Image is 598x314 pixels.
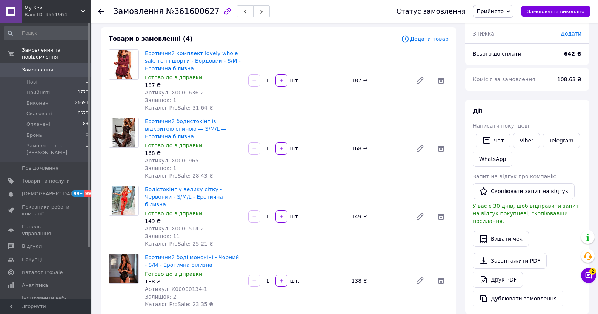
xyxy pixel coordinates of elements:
button: Дублювати замовлення [473,291,563,306]
span: Залишок: 11 [145,233,180,239]
span: Додати товар [401,35,449,43]
span: Покупці [22,256,42,263]
span: Оплачені [26,121,50,128]
div: 187 ₴ [145,81,242,89]
span: Всього до сплати [473,51,521,57]
a: Редагувати [412,209,427,224]
span: Замовлення виконано [527,9,584,14]
a: Редагувати [412,141,427,156]
span: Залишок: 1 [145,97,177,103]
span: Готово до відправки [145,271,202,277]
span: Прийнято [477,8,504,14]
a: Еротичний комплект lovely whole sale топ і шорти - Бордовий - S/M - Еротична білизна [145,50,241,71]
div: шт. [288,277,300,285]
button: Чат з покупцем2 [581,268,596,283]
div: Повернутися назад [98,8,104,15]
span: Скасовані [26,110,52,117]
span: Каталог ProSale: 23.35 ₴ [145,301,213,307]
div: Ваш ID: 3551964 [25,11,91,18]
span: 0 [86,132,88,139]
div: шт. [288,213,300,220]
a: Еротичний бодистокінг із відкритою спиною — S/M/L — Еротична білизна [145,118,226,139]
span: Замовлення з [PERSON_NAME] [26,142,86,156]
span: Видалити [434,73,449,88]
span: 6575 [78,110,88,117]
span: Відгуки [22,243,42,250]
span: 26693 [75,100,88,107]
span: 1770 [78,89,88,96]
span: Каталог ProSale [22,269,63,276]
span: Замовлення та повідомлення [22,47,91,60]
span: 99+ [84,190,97,197]
span: 83 [83,121,88,128]
div: шт. [288,145,300,152]
span: Залишок: 2 [145,294,177,300]
span: Каталог ProSale: 31.64 ₴ [145,105,213,111]
span: Готово до відправки [145,142,202,148]
span: Замовлення [113,7,164,16]
a: Завантажити PDF [473,253,547,269]
div: Статус замовлення [397,8,466,15]
div: 138 ₴ [145,278,242,285]
span: Товари в замовленні (4) [109,35,193,42]
span: Артикул: X0000636-2 [145,90,204,96]
span: Запит на відгук про компанію [473,173,556,179]
img: Еротичний комплект lovely whole sale топ і шорти - Бордовий - S/M - Еротична білизна [109,50,138,79]
b: 642 ₴ [564,51,581,57]
span: У вас є 30 днів, щоб відправити запит на відгук покупцеві, скопіювавши посилання. [473,203,579,224]
a: WhatsApp [473,152,512,167]
span: Каталог ProSale: 28.43 ₴ [145,173,213,179]
span: 4 товари [473,17,497,23]
div: 168 ₴ [145,149,242,157]
span: Артикул: X0000965 [145,158,199,164]
span: Показники роботи компанії [22,204,70,217]
button: Видати чек [473,231,529,247]
span: Повідомлення [22,165,58,172]
div: 138 ₴ [348,275,409,286]
span: Знижка [473,31,494,37]
span: My Sex [25,5,81,11]
img: Еротичний боді монокіні - Чорний - S/M - Еротична білизна [109,254,138,283]
button: Замовлення виконано [521,6,590,17]
span: Виконані [26,100,50,107]
span: Товари та послуги [22,178,70,184]
span: Інструменти веб-майстра та SEO [22,295,70,308]
a: Telegram [543,133,580,148]
div: 149 ₴ [348,211,409,222]
div: 187 ₴ [348,75,409,86]
span: Аналітика [22,282,48,289]
img: Бодістокінг у велику сітку - Червоний - S/M/L - Еротична білизна [109,186,138,215]
span: Каталог ProSale: 25.21 ₴ [145,241,213,247]
span: Видалити [434,273,449,288]
span: Написати покупцеві [473,123,529,129]
span: Бронь [26,132,42,139]
button: Скопіювати запит на відгук [473,183,575,199]
a: Еротичний боді монокіні - Чорний - S/M - Еротична білизна [145,254,239,268]
span: 0 [86,79,88,85]
span: 2 [589,267,596,274]
span: Дії [473,108,482,115]
button: Чат [476,133,510,148]
span: Нові [26,79,37,85]
div: шт. [288,77,300,84]
span: Залишок: 1 [145,165,177,171]
a: Редагувати [412,73,427,88]
span: Замовлення [22,67,53,73]
div: 149 ₴ [145,217,242,225]
span: Прийняті [26,89,50,96]
a: Viber [513,133,540,148]
span: 0 [86,142,88,156]
span: Артикул: X0000514-2 [145,226,204,232]
span: №361600627 [166,7,220,16]
a: Друк PDF [473,272,523,288]
input: Пошук [4,26,89,40]
img: Еротичний бодистокінг із відкритою спиною — S/M/L — Еротична білизна [109,118,138,147]
span: 108.63 ₴ [557,76,581,82]
span: Видалити [434,209,449,224]
span: Комісія за замовлення [473,76,535,82]
span: 99+ [72,190,84,197]
div: 168 ₴ [348,143,409,154]
span: Додати [561,31,581,37]
a: Редагувати [412,273,427,288]
span: Артикул: X00000134-1 [145,286,207,292]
